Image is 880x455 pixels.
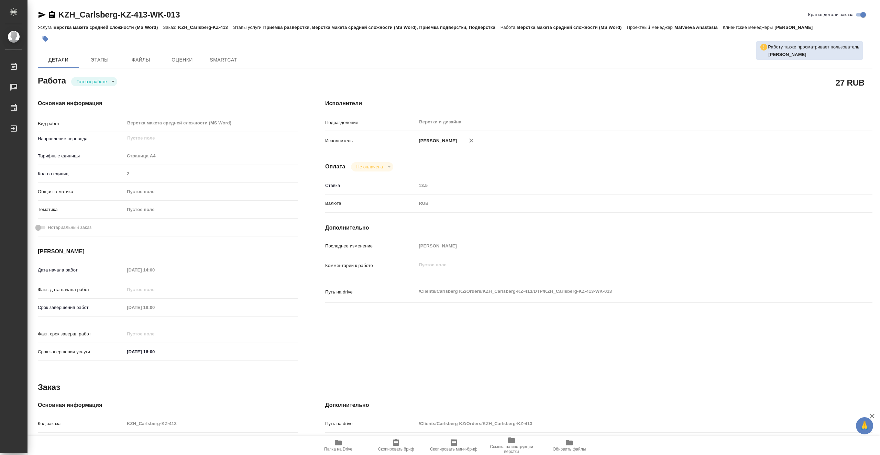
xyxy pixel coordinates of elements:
span: 🙏 [859,419,870,433]
h4: Дополнительно [325,224,872,232]
span: Нотариальный заказ [48,224,91,231]
input: Пустое поле [416,180,827,190]
span: Детали [42,56,75,64]
span: Оценки [166,56,199,64]
button: Скопировать мини-бриф [425,436,483,455]
div: Готов к работе [351,162,393,171]
p: Верстка макета средней сложности (MS Word) [517,25,627,30]
div: Пустое поле [124,204,298,215]
span: Этапы [83,56,116,64]
input: Пустое поле [124,419,298,429]
p: Тарифные единицы [38,153,124,159]
div: Пустое поле [127,188,289,195]
p: Путь на drive [325,289,416,296]
div: Страница А4 [124,150,298,162]
h2: Работа [38,74,66,86]
button: Скопировать ссылку [48,11,56,19]
textarea: /Clients/Carlsberg KZ/Orders/KZH_Carlsberg-KZ-413/DTP/KZH_Carlsberg-KZ-413-WK-013 [416,286,827,297]
div: RUB [416,198,827,209]
button: Скопировать бриф [367,436,425,455]
p: Направление перевода [38,135,124,142]
input: Пустое поле [416,241,827,251]
p: Клиентские менеджеры [723,25,775,30]
p: Путь на drive [325,420,416,427]
p: Услуга [38,25,53,30]
h4: Исполнители [325,99,872,108]
p: Дата начала работ [38,267,124,274]
button: Удалить исполнителя [464,133,479,148]
p: Подразделение [325,119,416,126]
a: KZH_Carlsberg-KZ-413-WK-013 [58,10,180,19]
p: Комментарий к работе [325,262,416,269]
h4: Основная информация [38,401,298,409]
p: Код заказа [38,420,124,427]
p: [PERSON_NAME] [774,25,818,30]
p: Исполнитель [325,137,416,144]
p: Matveeva Anastasia [674,25,723,30]
p: Арсеньева Вера [768,51,859,58]
span: Ссылка на инструкции верстки [487,444,536,454]
p: Срок завершения услуги [38,348,124,355]
button: Скопировать ссылку для ЯМессенджера [38,11,46,19]
h4: Основная информация [38,99,298,108]
p: Ставка [325,182,416,189]
span: Обновить файлы [553,447,586,452]
p: Работу также просматривает пользователь [768,44,859,51]
button: Папка на Drive [309,436,367,455]
input: Пустое поле [124,169,298,179]
p: Вид работ [38,120,124,127]
input: Пустое поле [126,134,282,142]
p: Этапы услуги [233,25,263,30]
button: Ссылка на инструкции верстки [483,436,540,455]
h4: Оплата [325,163,345,171]
input: Пустое поле [124,265,185,275]
button: Не оплачена [354,164,385,170]
p: Заказ: [163,25,178,30]
div: Пустое поле [127,206,289,213]
input: ✎ Введи что-нибудь [124,347,185,357]
p: Последнее изменение [325,243,416,249]
p: Тематика [38,206,124,213]
p: Срок завершения работ [38,304,124,311]
h4: Дополнительно [325,401,872,409]
p: Кол-во единиц [38,170,124,177]
h2: Заказ [38,382,60,393]
button: Добавить тэг [38,31,53,46]
p: Работа [500,25,517,30]
p: Факт. дата начала работ [38,286,124,293]
p: Проектный менеджер [627,25,674,30]
p: Факт. срок заверш. работ [38,331,124,337]
div: Пустое поле [124,186,298,198]
input: Пустое поле [124,302,185,312]
p: Приемка разверстки, Верстка макета средней сложности (MS Word), Приемка подверстки, Подверстка [263,25,500,30]
input: Пустое поле [124,285,185,295]
div: Готов к работе [71,77,117,86]
p: Верстка макета средней сложности (MS Word) [53,25,163,30]
span: Скопировать бриф [378,447,414,452]
button: Обновить файлы [540,436,598,455]
span: SmartCat [207,56,240,64]
p: Валюта [325,200,416,207]
span: Кратко детали заказа [808,11,854,18]
h2: 27 RUB [836,77,865,88]
button: Готов к работе [75,79,109,85]
h4: [PERSON_NAME] [38,247,298,256]
input: Пустое поле [124,329,185,339]
p: [PERSON_NAME] [416,137,457,144]
p: Общая тематика [38,188,124,195]
span: Скопировать мини-бриф [430,447,477,452]
p: KZH_Carlsberg-KZ-413 [178,25,233,30]
button: 🙏 [856,417,873,434]
span: Папка на Drive [324,447,352,452]
input: Пустое поле [416,419,827,429]
span: Файлы [124,56,157,64]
